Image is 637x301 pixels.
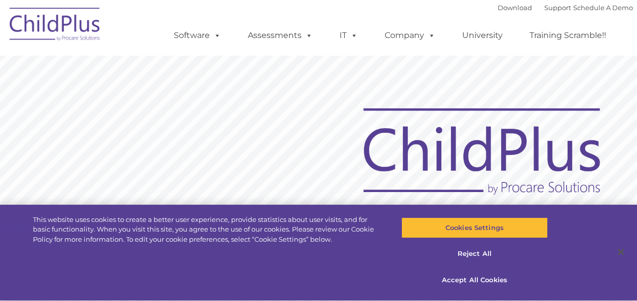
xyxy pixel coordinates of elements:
font: | [498,4,633,12]
button: Accept All Cookies [401,270,548,291]
button: Cookies Settings [401,217,548,239]
a: Download [498,4,532,12]
a: IT [329,25,368,46]
a: Schedule A Demo [573,4,633,12]
button: Close [610,241,632,263]
a: Software [164,25,231,46]
a: Company [374,25,445,46]
a: Assessments [238,25,323,46]
img: ChildPlus by Procare Solutions [5,1,106,51]
div: This website uses cookies to create a better user experience, provide statistics about user visit... [33,215,382,245]
a: Training Scramble!! [519,25,616,46]
a: Support [544,4,571,12]
a: University [452,25,513,46]
button: Reject All [401,244,548,265]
